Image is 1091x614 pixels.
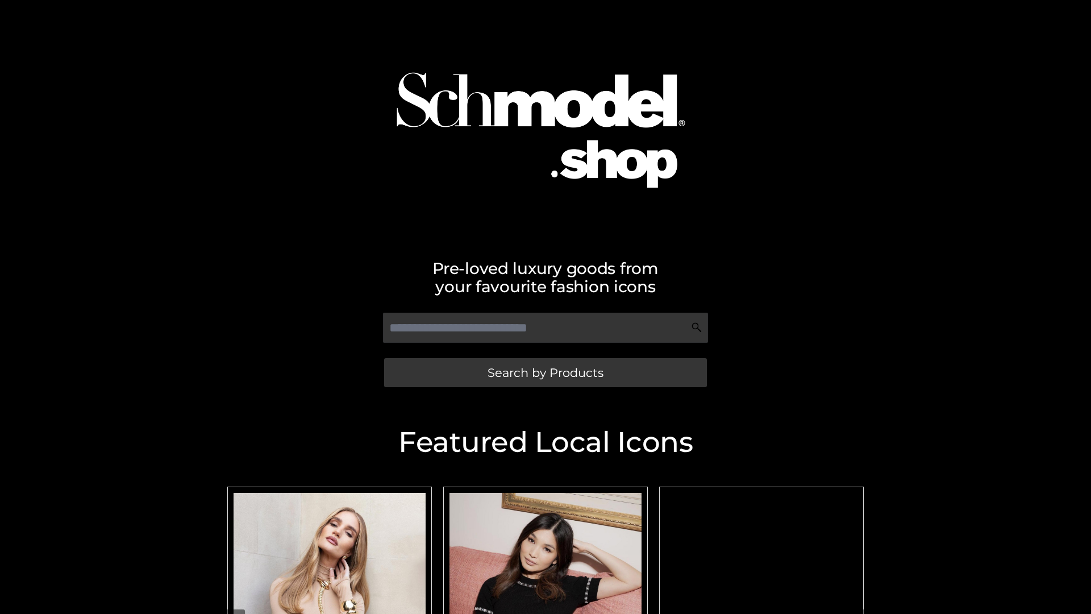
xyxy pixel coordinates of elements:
[222,428,869,457] h2: Featured Local Icons​
[384,358,707,387] a: Search by Products
[222,259,869,296] h2: Pre-loved luxury goods from your favourite fashion icons
[691,322,702,333] img: Search Icon
[488,367,603,379] span: Search by Products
